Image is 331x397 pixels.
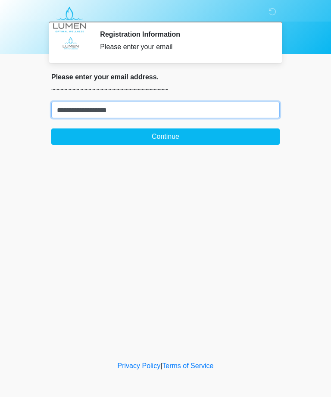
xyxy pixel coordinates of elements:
div: Please enter your email [100,42,267,52]
button: Continue [51,128,280,145]
img: LUMEN Optimal Wellness Logo [43,6,97,33]
h2: Please enter your email address. [51,73,280,81]
a: Terms of Service [162,362,213,369]
a: | [160,362,162,369]
img: Agent Avatar [58,30,84,56]
a: Privacy Policy [118,362,161,369]
p: ~~~~~~~~~~~~~~~~~~~~~~~~~~~~~ [51,84,280,95]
